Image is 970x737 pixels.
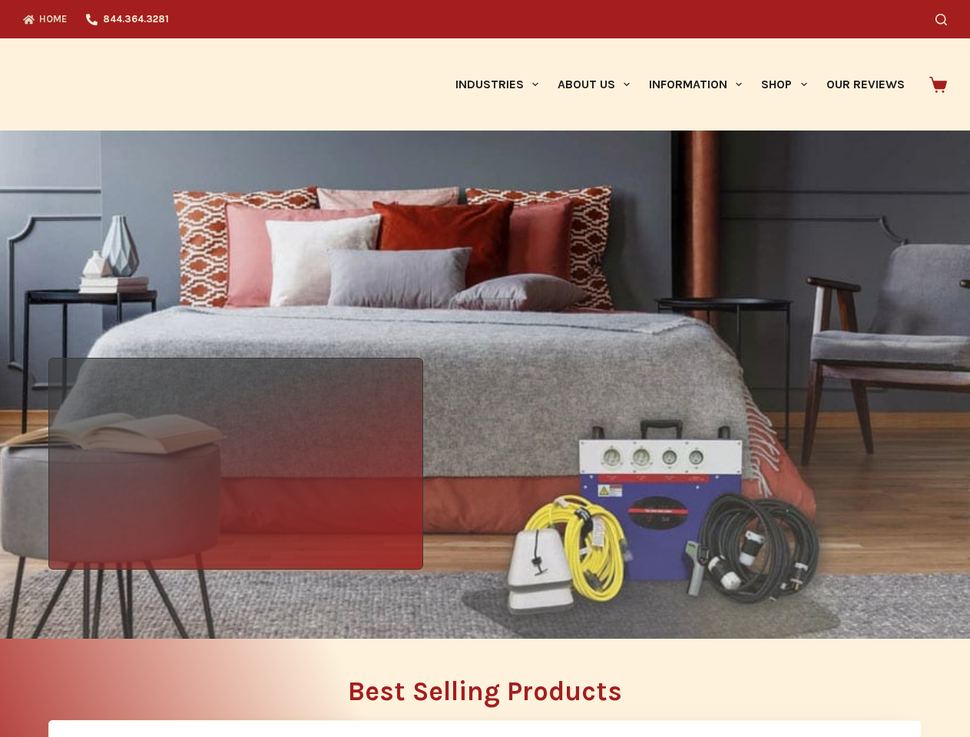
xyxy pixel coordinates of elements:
button: Search [935,14,947,25]
a: About Us [548,38,639,131]
a: Information [640,38,752,131]
a: Industries [445,38,548,131]
a: Our Reviews [816,38,914,131]
img: Prevsol/Bed Bug Heat Doctor [23,51,224,119]
nav: Primary [445,38,914,131]
h2: Best Selling Products [48,678,922,705]
a: Shop [752,38,816,131]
